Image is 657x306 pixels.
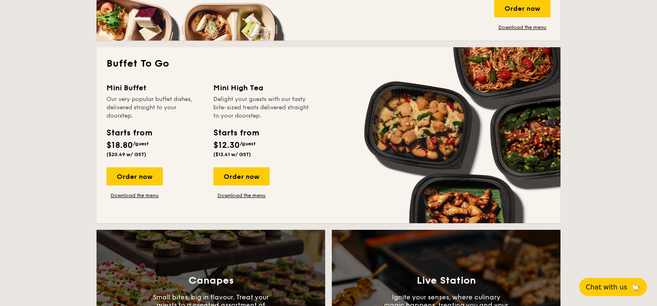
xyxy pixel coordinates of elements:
[240,141,256,147] span: /guest
[213,152,251,157] span: ($13.41 w/ GST)
[106,192,163,199] a: Download the menu
[106,127,152,139] div: Starts from
[188,275,234,287] h3: Canapes
[106,82,203,94] div: Mini Buffet
[106,95,203,120] div: Our very popular buffet dishes, delivered straight to your doorstep.
[417,275,476,287] h3: Live Station
[106,140,133,150] span: $18.80
[213,140,240,150] span: $12.30
[106,57,551,70] h2: Buffet To Go
[106,152,146,157] span: ($20.49 w/ GST)
[213,82,310,94] div: Mini High Tea
[213,167,270,186] div: Order now
[133,141,149,147] span: /guest
[586,283,627,291] span: Chat with us
[494,24,551,31] a: Download the menu
[106,167,163,186] div: Order now
[213,95,310,120] div: Delight your guests with our tasty bite-sized treats delivered straight to your doorstep.
[579,278,647,296] button: Chat with us🦙
[630,282,640,292] span: 🦙
[213,127,258,139] div: Starts from
[213,192,270,199] a: Download the menu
